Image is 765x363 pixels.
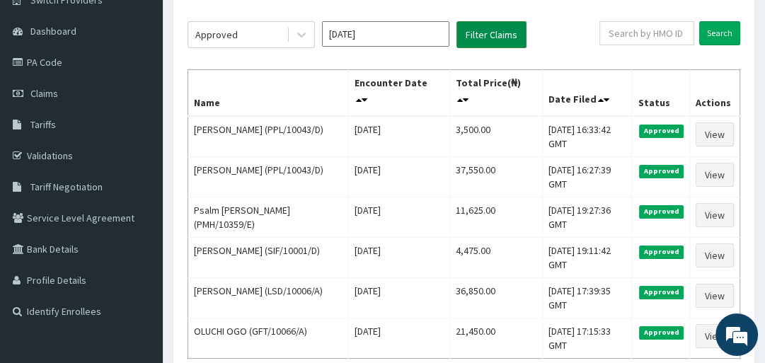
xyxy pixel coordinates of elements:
[349,116,450,157] td: [DATE]
[449,157,542,197] td: 37,550.00
[699,21,740,45] input: Search
[188,70,349,117] th: Name
[449,116,542,157] td: 3,500.00
[30,118,56,131] span: Tariffs
[639,326,684,339] span: Approved
[689,70,740,117] th: Actions
[349,318,450,359] td: [DATE]
[639,165,684,178] span: Approved
[449,238,542,278] td: 4,475.00
[449,278,542,318] td: 36,850.00
[349,70,450,117] th: Encounter Date
[632,70,690,117] th: Status
[639,246,684,258] span: Approved
[599,21,694,45] input: Search by HMO ID
[696,122,734,146] a: View
[449,197,542,238] td: 11,625.00
[449,318,542,359] td: 21,450.00
[30,180,103,193] span: Tariff Negotiation
[456,21,527,48] button: Filter Claims
[349,157,450,197] td: [DATE]
[543,70,632,117] th: Date Filed
[696,284,734,308] a: View
[639,286,684,299] span: Approved
[30,87,58,100] span: Claims
[543,116,632,157] td: [DATE] 16:33:42 GMT
[349,197,450,238] td: [DATE]
[543,157,632,197] td: [DATE] 16:27:39 GMT
[696,203,734,227] a: View
[188,318,349,359] td: OLUCHI OGO (GFT/10066/A)
[30,25,76,38] span: Dashboard
[349,238,450,278] td: [DATE]
[639,125,684,137] span: Approved
[188,238,349,278] td: [PERSON_NAME] (SIF/10001/D)
[543,278,632,318] td: [DATE] 17:39:35 GMT
[449,70,542,117] th: Total Price(₦)
[543,238,632,278] td: [DATE] 19:11:42 GMT
[696,163,734,187] a: View
[639,205,684,218] span: Approved
[322,21,449,47] input: Select Month and Year
[188,116,349,157] td: [PERSON_NAME] (PPL/10043/D)
[696,324,734,348] a: View
[696,243,734,267] a: View
[188,197,349,238] td: Psalm [PERSON_NAME] (PMH/10359/E)
[349,278,450,318] td: [DATE]
[543,197,632,238] td: [DATE] 19:27:36 GMT
[543,318,632,359] td: [DATE] 17:15:33 GMT
[195,28,238,42] div: Approved
[188,278,349,318] td: [PERSON_NAME] (LSD/10006/A)
[188,157,349,197] td: [PERSON_NAME] (PPL/10043/D)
